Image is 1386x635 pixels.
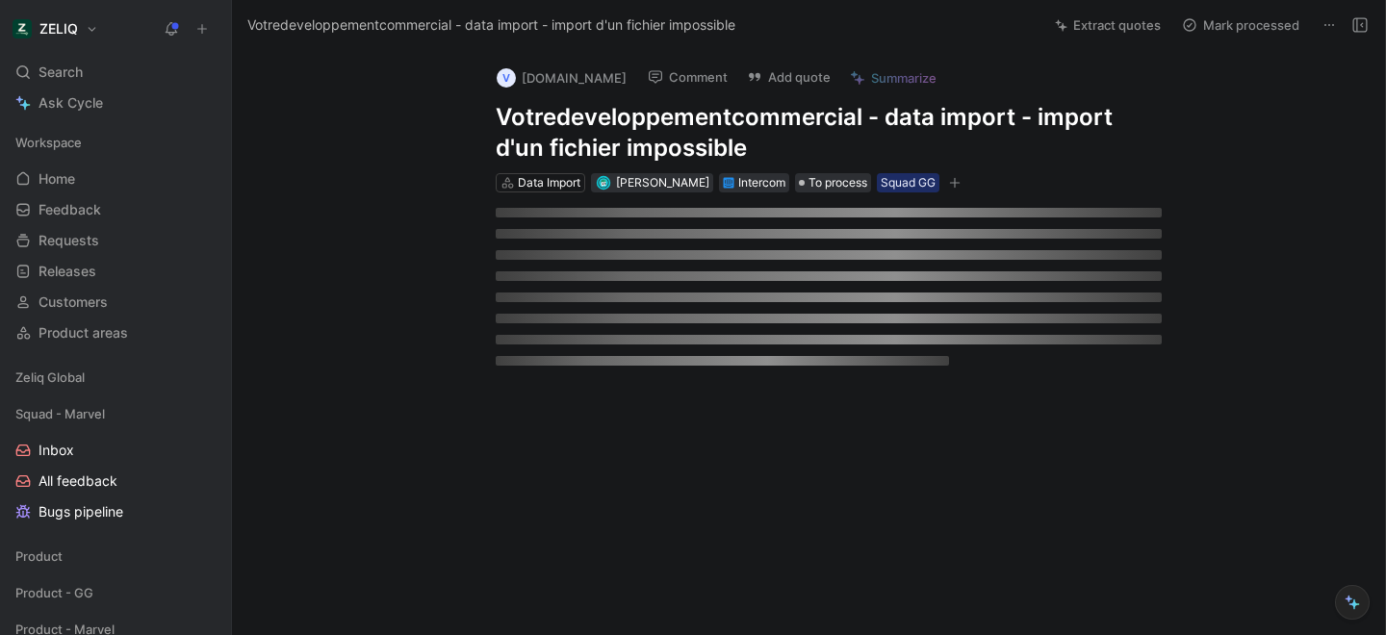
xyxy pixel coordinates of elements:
[8,578,223,607] div: Product - GG
[1173,12,1308,38] button: Mark processed
[616,175,709,190] span: [PERSON_NAME]
[8,195,223,224] a: Feedback
[808,173,867,192] span: To process
[8,363,223,397] div: Zeliq Global
[38,231,99,250] span: Requests
[38,292,108,312] span: Customers
[38,169,75,189] span: Home
[8,128,223,157] div: Workspace
[8,467,223,495] a: All feedback
[8,165,223,193] a: Home
[497,68,516,88] div: v
[39,20,78,38] h1: ZELIQ
[38,91,103,114] span: Ask Cycle
[247,13,735,37] span: Votredeveloppementcommercial - data import - import d'un fichier impossible
[38,200,101,219] span: Feedback
[38,502,123,521] span: Bugs pipeline
[8,89,223,117] a: Ask Cycle
[15,404,105,423] span: Squad - Marvel
[8,542,223,576] div: Product
[518,173,580,192] div: Data Import
[598,177,608,188] img: avatar
[38,471,117,491] span: All feedback
[639,63,736,90] button: Comment
[8,363,223,392] div: Zeliq Global
[8,399,223,428] div: Squad - Marvel
[38,262,96,281] span: Releases
[38,441,74,460] span: Inbox
[8,497,223,526] a: Bugs pipeline
[1046,12,1169,38] button: Extract quotes
[871,69,937,87] span: Summarize
[8,578,223,613] div: Product - GG
[8,318,223,347] a: Product areas
[738,173,785,192] div: Intercom
[8,226,223,255] a: Requests
[8,399,223,526] div: Squad - MarvelInboxAll feedbackBugs pipeline
[38,61,83,84] span: Search
[15,546,63,566] span: Product
[13,19,32,38] img: ZELIQ
[15,368,85,387] span: Zeliq Global
[8,257,223,286] a: Releases
[15,133,82,152] span: Workspace
[8,15,103,42] button: ZELIQZELIQ
[795,173,871,192] div: To process
[8,288,223,317] a: Customers
[841,64,945,91] button: Summarize
[8,436,223,465] a: Inbox
[496,102,1162,164] h1: Votredeveloppementcommercial - data import - import d'un fichier impossible
[38,323,128,343] span: Product areas
[881,173,936,192] div: Squad GG
[15,583,93,602] span: Product - GG
[8,542,223,571] div: Product
[738,63,839,90] button: Add quote
[488,63,635,92] button: v[DOMAIN_NAME]
[8,58,223,87] div: Search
